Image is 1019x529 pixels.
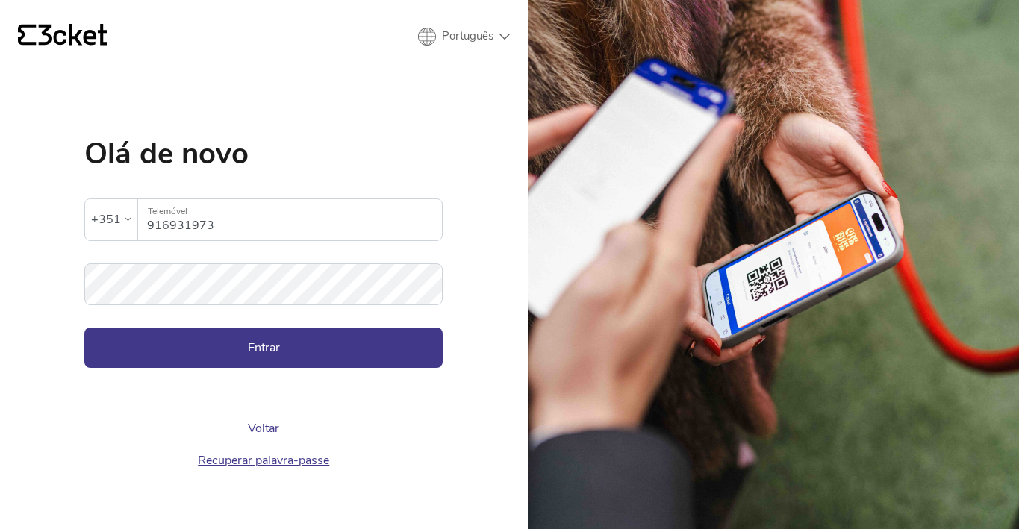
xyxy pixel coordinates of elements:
[84,139,443,169] h1: Olá de novo
[138,199,442,224] label: Telemóvel
[84,328,443,368] button: Entrar
[18,25,36,46] g: {' '}
[84,263,443,288] label: Palavra-passe
[18,24,107,49] a: {' '}
[198,452,329,469] a: Recuperar palavra-passe
[91,208,121,231] div: +351
[147,199,442,240] input: Telemóvel
[248,420,279,436] a: Voltar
